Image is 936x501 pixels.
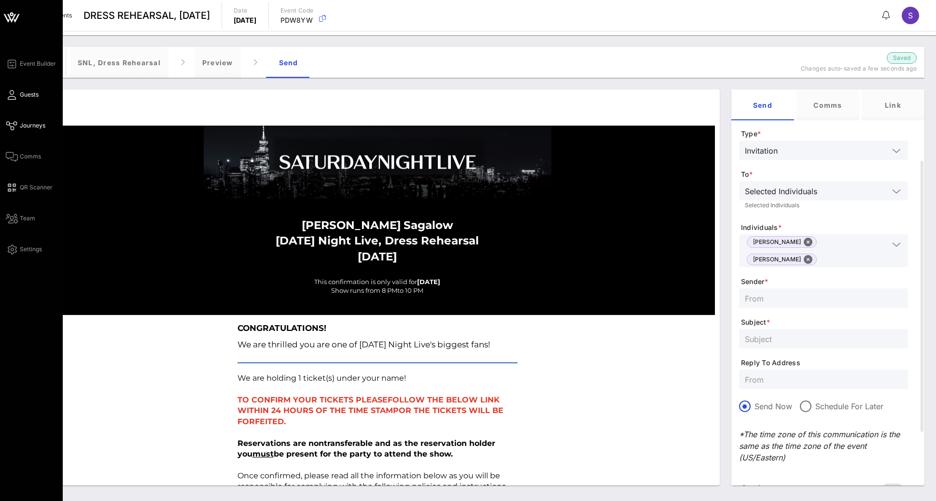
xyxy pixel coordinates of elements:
[741,317,908,327] span: Subject
[6,151,41,162] a: Comms
[280,15,314,25] p: PDW8YW
[6,120,45,131] a: Journeys
[397,286,423,294] span: to 10 PM
[745,146,778,155] div: Invitation
[20,121,45,130] span: Journeys
[267,47,310,78] div: Send
[314,278,417,286] span: This confirmation is only valid for
[745,187,817,196] div: Selected Individuals
[6,243,42,255] a: Settings
[252,449,274,458] span: must
[731,89,794,120] div: Send
[739,429,908,463] p: *The time zone of this communication is the same as the time zone of the event (US/Eastern)
[276,218,479,263] strong: Sagalow [DATE] Night Live, Dress Rehearsal [DATE]
[237,362,517,363] table: divider
[741,170,908,179] span: To
[862,89,924,120] div: Link
[234,6,257,15] p: Date
[234,15,257,25] p: [DATE]
[739,141,908,160] div: Invitation
[745,202,902,208] div: Selected Individuals
[753,254,810,265] span: [PERSON_NAME]
[284,417,286,426] span: .
[237,323,326,333] strong: CONGRATULATIONS!
[195,47,241,78] div: Preview
[893,53,910,63] span: Saved
[745,292,902,304] input: From
[237,395,503,426] span: TO CONFIRM YOUR TICKETS PLEASE OR THE TICKETS WILL BE FORFEITED
[908,11,913,20] span: S
[6,89,39,100] a: Guests
[237,336,517,353] p: We are thrilled you are one of [DATE] Night Live's biggest fans!
[741,484,875,493] div: Continuous
[804,238,812,246] button: Close
[417,278,440,286] strong: [DATE]
[20,152,41,161] span: Comms
[237,395,500,415] span: FOLLOW THE BELOW LINK WITHIN 24 HOURS OF THE TIME STAMP
[739,181,908,200] div: Selected Individuals
[20,59,56,68] span: Event Builder
[741,358,908,368] span: Reply To Address
[302,218,401,232] strong: [PERSON_NAME]
[741,223,908,232] span: Individuals
[796,64,917,73] p: Changes auto-saved a few seconds ago
[20,245,42,254] span: Settings
[237,439,495,458] strong: Reservations are nontransferable and as the reservation holder you be present for the party to at...
[20,214,35,223] span: Team
[902,7,919,24] div: S
[753,237,810,247] span: [PERSON_NAME]
[796,89,859,120] div: Comms
[237,373,517,384] p: We are holding 1 ticket(s) under your name!
[331,286,397,294] span: Show runs from 8 PM
[237,438,517,492] p: Once confirmed, please read all the information below as you will be responsible for complying wi...
[84,8,210,23] span: DRESS REHEARSAL, [DATE]
[20,183,53,192] span: QR Scanner
[280,6,314,15] p: Event Code
[745,373,902,386] input: From
[815,401,883,411] label: Schedule For Later
[70,47,168,78] div: SNL, Dress Rehearsal
[6,58,56,70] a: Event Builder
[741,129,908,139] span: Type
[741,277,908,286] span: Sender
[754,401,792,411] label: Send Now
[745,332,902,345] input: Subject
[804,255,812,264] button: Close
[6,213,35,224] a: Team
[6,182,53,193] a: QR Scanner
[20,90,39,99] span: Guests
